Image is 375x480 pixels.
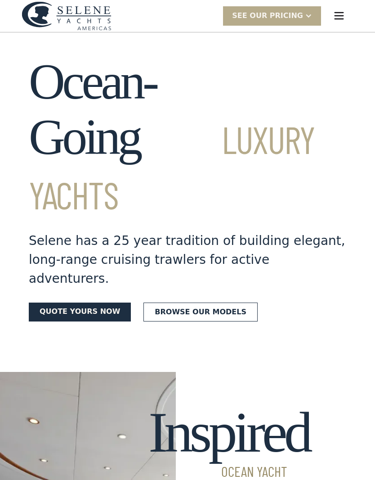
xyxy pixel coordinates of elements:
div: SEE Our Pricing [232,10,303,21]
a: Quote yours now [29,303,131,322]
h1: Ocean-Going [29,54,346,221]
a: Browse our models [143,303,258,322]
div: SEE Our Pricing [223,6,321,26]
span: Luxury Yachts [29,116,314,217]
span: Ocean Yacht [148,464,309,478]
a: home [22,1,112,31]
div: Selene has a 25 year tradition of building elegant, long-range cruising trawlers for active adven... [29,231,346,288]
div: menu [325,1,353,30]
img: logo [22,1,112,31]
